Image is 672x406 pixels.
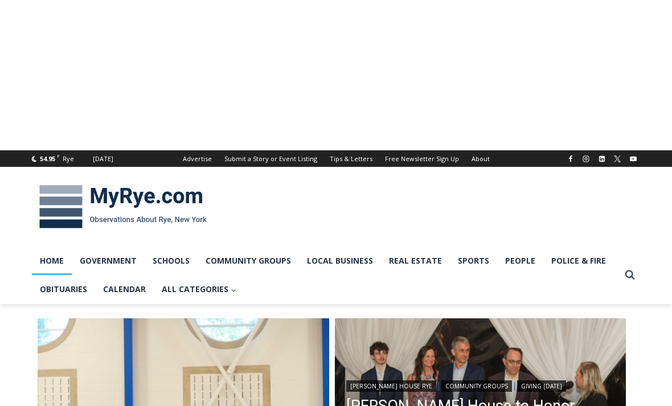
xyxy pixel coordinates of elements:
[95,275,154,304] a: Calendar
[564,152,577,166] a: Facebook
[595,152,609,166] a: Linkedin
[63,154,74,164] div: Rye
[40,154,55,163] span: 54.95
[543,247,614,275] a: Police & Fire
[32,247,620,304] nav: Primary Navigation
[323,150,379,167] a: Tips & Letters
[218,150,323,167] a: Submit a Story or Event Listing
[379,150,465,167] a: Free Newsletter Sign Up
[579,152,593,166] a: Instagram
[177,150,496,167] nav: Secondary Navigation
[620,265,640,285] button: View Search Form
[441,380,512,392] a: Community Groups
[72,247,145,275] a: Government
[198,247,299,275] a: Community Groups
[154,275,244,304] a: All Categories
[162,283,236,296] span: All Categories
[145,247,198,275] a: Schools
[32,247,72,275] a: Home
[32,275,95,304] a: Obituaries
[497,247,543,275] a: People
[346,378,615,392] div: | |
[610,152,624,166] a: X
[626,152,640,166] a: YouTube
[450,247,497,275] a: Sports
[381,247,450,275] a: Real Estate
[32,177,214,236] img: MyRye.com
[57,153,60,159] span: F
[299,247,381,275] a: Local Business
[93,154,113,164] div: [DATE]
[465,150,496,167] a: About
[177,150,218,167] a: Advertise
[517,380,566,392] a: Giving [DATE]
[346,380,436,392] a: [PERSON_NAME] House Rye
